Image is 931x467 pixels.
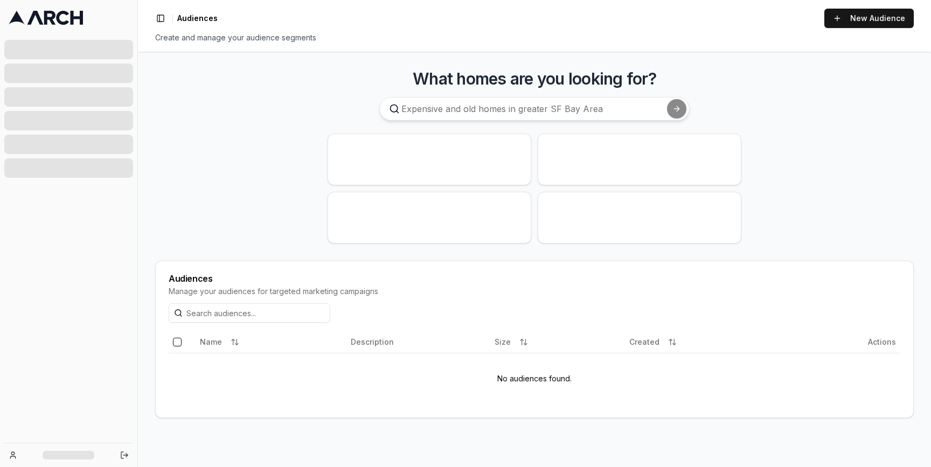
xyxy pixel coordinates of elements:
th: Description [346,331,490,353]
nav: breadcrumb [177,13,218,24]
input: Search audiences... [169,303,330,323]
td: No audiences found. [169,353,900,405]
div: Audiences [169,274,900,283]
button: Log out [117,448,132,463]
a: New Audience [824,9,914,28]
div: Size [495,333,621,351]
div: Created [629,333,794,351]
input: Expensive and old homes in greater SF Bay Area [379,97,690,121]
h3: What homes are you looking for? [155,69,914,88]
div: Name [200,333,342,351]
span: Audiences [177,13,218,24]
th: Actions [798,331,900,353]
div: Create and manage your audience segments [155,32,914,43]
div: Manage your audiences for targeted marketing campaigns [169,286,900,297]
